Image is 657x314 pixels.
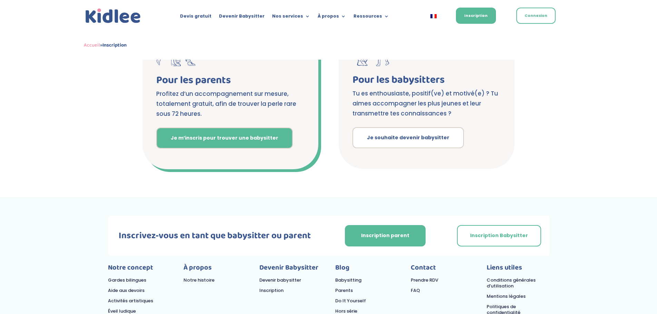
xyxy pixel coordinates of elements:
a: Inscription parent [345,225,426,246]
a: FAQ [411,287,420,294]
img: Français [430,14,437,18]
a: Devenir babysitter [259,277,301,283]
h3: Inscrivez-vous en tant que babysitter ou parent [108,231,322,244]
p: Profitez d’un accompagnement sur mesure, totalement gratuit, afin de trouver la perle rare sous 7... [156,89,305,119]
p: Tu es enthousiaste, positif(ve) et motivé(e) ? Tu aimes accompagner les plus jeunes et leur trans... [352,89,501,119]
a: Babysitting [335,277,361,283]
a: Connexion [516,8,556,24]
a: Mentions légales [487,293,526,300]
img: logo_kidlee_bleu [84,7,142,25]
a: Devis gratuit [180,14,211,21]
p: Contact [411,265,473,277]
a: Conditions générales d’utilisation [487,277,536,289]
h2: Pour les parents [156,75,305,89]
a: Inscription [456,8,496,24]
a: Nos services [272,14,310,21]
h2: Pour les babysitters [352,75,501,89]
a: Activités artistiques [108,297,153,304]
a: À propos [318,14,346,21]
a: Je souhaite devenir babysitter [352,127,464,149]
a: Inscription Babysitter [457,225,541,246]
a: Do It Yourself [335,297,366,304]
a: Aide aux devoirs [108,287,145,294]
p: Blog [335,265,398,277]
p: Devenir Babysitter [259,265,322,277]
a: Gardes bilingues [108,277,146,283]
a: Devenir Babysitter [219,14,265,21]
p: À propos [183,265,246,277]
a: Je m’inscris pour trouver une babysitter [156,128,293,149]
a: Kidlee Logo [84,7,142,25]
a: Prendre RDV [411,277,438,283]
a: Inscription [259,287,283,294]
span: » [84,41,127,49]
a: Ressources [354,14,389,21]
p: Notre concept [108,265,170,277]
p: Liens utiles [487,265,549,277]
strong: Inscription [102,41,127,49]
a: Notre histoire [183,277,215,283]
a: Accueil [84,41,100,49]
a: Parents [335,287,353,294]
